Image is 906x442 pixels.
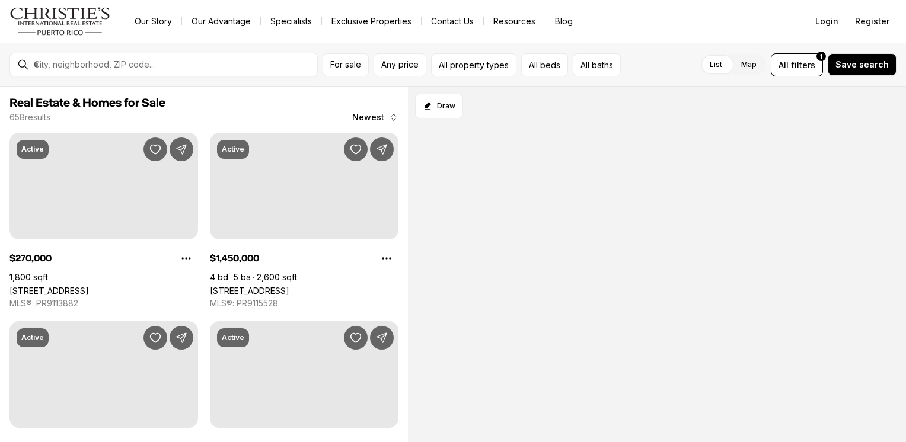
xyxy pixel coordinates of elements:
a: Blog [545,13,582,30]
button: Save Property: 8860 PASEO DEL REY #H-102 [143,326,167,350]
p: 658 results [9,113,50,122]
button: For sale [323,53,369,76]
span: Login [815,17,838,26]
a: Our Advantage [182,13,260,30]
span: All [779,59,789,71]
button: All beds [521,53,568,76]
span: filters [791,59,815,71]
button: Start drawing [415,94,463,118]
span: Register [855,17,889,26]
p: Active [222,145,244,154]
a: Our Story [125,13,181,30]
p: Active [21,333,44,342]
a: Exclusive Properties [322,13,421,30]
span: Any price [381,60,419,69]
button: Property options [375,246,398,270]
p: Active [21,145,44,154]
button: Save search [828,53,897,76]
button: Register [848,9,897,33]
img: logo [9,7,111,36]
a: Specialists [261,13,321,30]
button: Any price [374,53,426,76]
a: Calle 26 S7, CAROLINA PR, 00983 [9,286,89,296]
span: Newest [352,113,384,122]
button: All baths [573,53,621,76]
button: All property types [431,53,516,76]
button: Contact Us [422,13,483,30]
button: Property options [174,246,198,270]
label: Map [732,54,766,75]
span: For sale [330,60,361,69]
button: Save Property: [344,326,368,350]
a: Resources [484,13,545,30]
label: List [700,54,732,75]
a: 54 DANUBIO, BAYAMON PR, 00956 [210,286,289,296]
span: Save search [835,60,889,69]
span: Real Estate & Homes for Sale [9,97,165,109]
button: Login [808,9,846,33]
button: Save Property: Calle 26 S7 [143,137,167,161]
button: Save Property: 54 DANUBIO [344,137,368,161]
button: Allfilters1 [771,53,823,76]
button: Newest [345,105,406,129]
p: Active [222,333,244,342]
span: 1 [820,52,822,61]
